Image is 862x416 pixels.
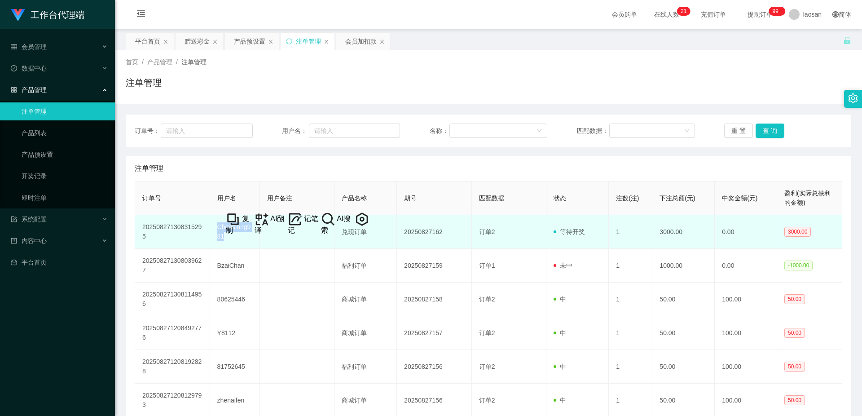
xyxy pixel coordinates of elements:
[22,102,108,120] a: 注单管理
[11,65,47,72] span: 数据中心
[652,316,715,350] td: 50.00
[334,316,397,350] td: 商城订单
[126,0,156,29] i: 图标: menu-fold
[554,195,566,202] span: 状态
[354,212,369,226] img: AivEMIV8KsPvPPD9SxUql4SH8QqllF07RjqtXqV5ygdJe4UlMEr3zb7XZL+lAGNfV6vZfL5R4VAYnRBZUUEhoFNTJsoqO0CbC...
[296,33,321,50] div: 注单管理
[784,328,805,338] span: 50.00
[334,283,397,316] td: 商城订单
[11,43,47,50] span: 会员管理
[210,215,260,249] td: Cheesiong981
[554,262,572,269] span: 未中
[31,0,84,29] h1: 工作台代理端
[135,126,161,136] span: 订单号：
[715,316,777,350] td: 100.00
[684,7,687,16] p: 1
[722,195,757,202] span: 中奖金额(元)
[479,262,495,269] span: 订单1
[715,283,777,316] td: 100.00
[210,249,260,283] td: BzaiChan
[11,44,17,50] i: 图标: table
[210,350,260,384] td: 81752645
[609,215,652,249] td: 1
[11,65,17,71] i: 图标: check-circle-o
[268,39,273,44] i: 图标: close
[11,9,25,22] img: logo.9652507e.png
[684,128,690,134] i: 图标: down
[756,124,784,138] button: 查 询
[255,212,269,226] img: Y6Fg4b0bCsMmW1P9Q+wunl0AW5XwHbQAAAABJRU5ErkJggg==
[135,283,210,316] td: 202508271308114956
[616,195,639,202] span: 注数(注)
[554,363,566,370] span: 中
[479,296,495,303] span: 订单2
[286,38,292,44] i: 图标: sync
[832,11,839,18] i: 图标: global
[554,228,585,235] span: 等待开奖
[784,190,831,206] span: 盈利(实际总获利的金额)
[234,33,265,50] div: 产品预设置
[334,350,397,384] td: 福利订单
[212,39,218,44] i: 图标: close
[769,7,785,16] sup: 976
[715,350,777,384] td: 100.00
[479,228,495,235] span: 订单2
[135,33,160,50] div: 平台首页
[142,58,144,66] span: /
[135,350,210,384] td: 202508271208192828
[217,195,236,202] span: 用户名
[135,316,210,350] td: 202508271208492776
[537,128,542,134] i: 图标: down
[181,58,207,66] span: 注单管理
[784,227,811,237] span: 3000.00
[345,33,377,50] div: 会员加扣款
[126,76,162,89] h1: 注单管理
[681,7,684,16] p: 2
[609,283,652,316] td: 1
[22,124,108,142] a: 产品列表
[577,126,609,136] span: 匹配数据：
[784,294,805,304] span: 50.00
[142,195,161,202] span: 订单号
[11,216,17,222] i: 图标: form
[334,249,397,283] td: 福利订单
[210,283,260,316] td: 80625446
[11,86,47,93] span: 产品管理
[652,350,715,384] td: 50.00
[126,58,138,66] span: 首页
[342,195,367,202] span: 产品名称
[652,215,715,249] td: 3000.00
[784,362,805,372] span: 50.00
[843,36,851,44] i: 图标: unlock
[22,146,108,164] a: 产品预设置
[652,283,715,316] td: 50.00
[226,212,240,226] img: +vywMD4W03sz8AcLhV9TmKVjsAAAAABJRU5ErkJggg==
[22,189,108,207] a: 即时注单
[379,39,385,44] i: 图标: close
[11,237,47,244] span: 内容中心
[660,195,695,202] span: 下注总额(元)
[784,261,813,270] span: -1000.00
[677,7,690,16] sup: 21
[397,215,472,249] td: 20250827162
[282,126,309,136] span: 用户名：
[554,296,566,303] span: 中
[22,167,108,185] a: 开奖记录
[397,283,472,316] td: 20250827158
[397,316,472,350] td: 20250827157
[479,363,495,370] span: 订单2
[554,397,566,404] span: 中
[267,195,292,202] span: 用户备注
[430,126,449,136] span: 名称：
[609,316,652,350] td: 1
[210,316,260,350] td: Y8112
[135,163,163,174] span: 注单管理
[479,397,495,404] span: 订单2
[163,39,168,44] i: 图标: close
[135,249,210,283] td: 202508271308039627
[11,11,84,18] a: 工作台代理端
[11,216,47,223] span: 系统配置
[743,11,777,18] span: 提现订单
[11,87,17,93] i: 图标: appstore-o
[609,249,652,283] td: 1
